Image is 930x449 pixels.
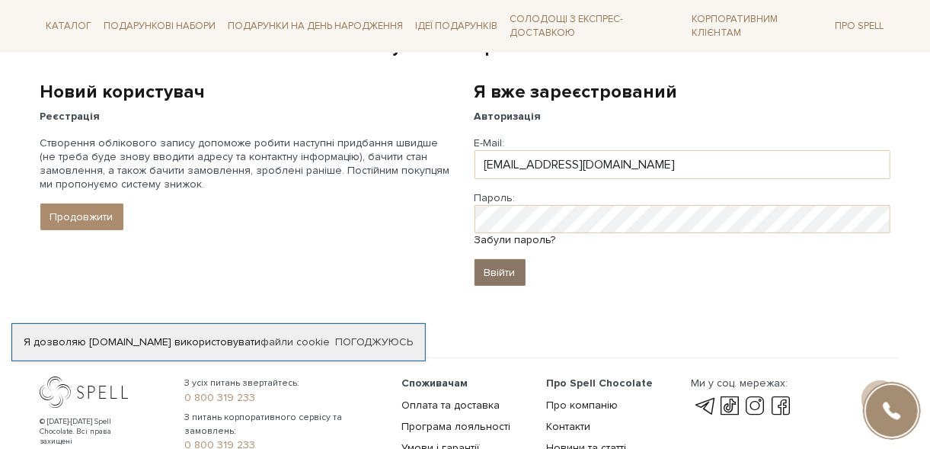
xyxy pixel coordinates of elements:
div: © [DATE]-[DATE] Spell Chocolate. Всі права захищені [40,417,143,447]
div: Ми у соц. мережах: [692,377,791,390]
span: Подарункові набори [98,14,222,38]
a: файли cookie [260,335,330,348]
span: Каталог [40,14,98,38]
input: Ввійти [475,259,526,286]
span: Споживачам [402,377,468,390]
a: tik-tok [717,397,743,415]
a: Продовжити [40,204,123,230]
p: Створення облікового запису допоможе робити наступні придбання швидше (не треба буде знову вводит... [40,136,456,192]
span: Про Spell Chocolate [547,377,654,390]
a: Програма лояльності [402,420,511,433]
a: Контакти [547,420,591,433]
a: instagram [743,397,769,415]
a: Про компанію [547,399,618,412]
h2: Новий користувач [40,80,456,104]
a: Корпоративним клієнтам [686,6,829,46]
h2: Я вже зареєстрований [475,80,890,104]
input: E-Mail: [475,150,890,179]
a: Оплата та доставка [402,399,500,412]
div: Я дозволяю [DOMAIN_NAME] використовувати [12,335,425,349]
strong: Авторизація [475,110,542,123]
a: telegram [692,397,717,415]
span: Ідеї подарунків [410,14,504,38]
span: Про Spell [829,14,890,38]
a: facebook [768,397,794,415]
span: З питань корпоративного сервісу та замовлень: [185,411,384,438]
span: Подарунки на День народження [222,14,410,38]
a: Погоджуюсь [335,335,413,349]
a: Забули пароль? [475,233,556,246]
strong: Реєстрація [40,110,101,123]
label: Пароль: [475,191,516,205]
a: Солодощі з експрес-доставкою [504,6,686,46]
span: З усіх питань звертайтесь: [185,377,384,390]
label: E-Mail: [475,136,505,150]
a: 0 800 319 233 [185,391,384,405]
